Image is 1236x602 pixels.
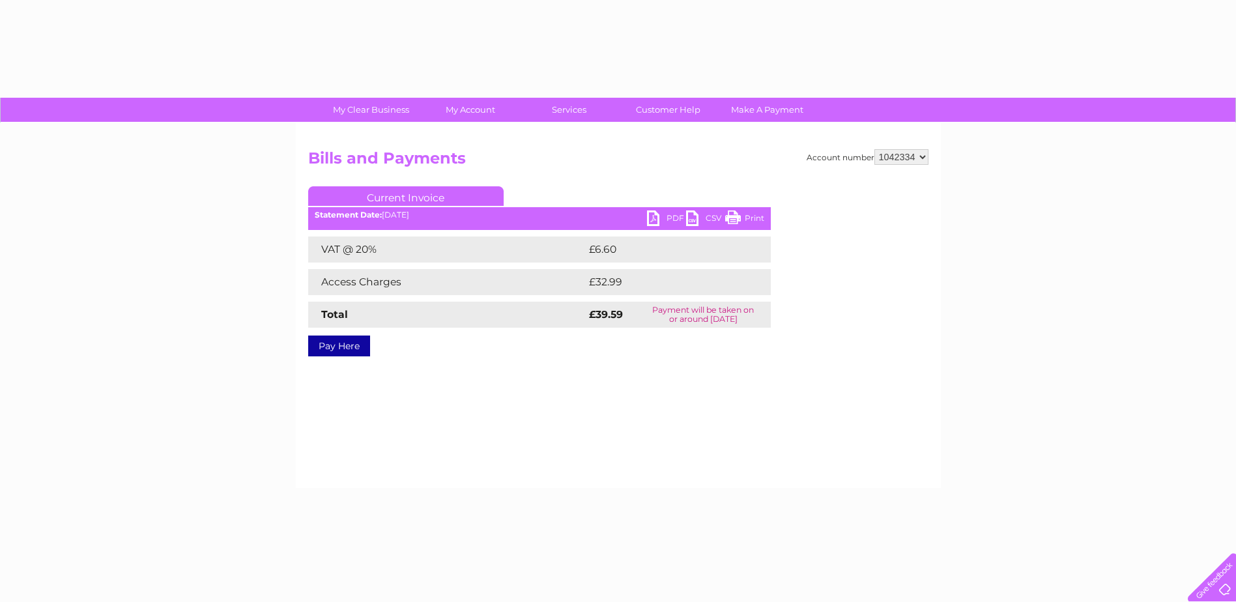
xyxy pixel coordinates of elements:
a: Make A Payment [713,98,821,122]
a: Services [515,98,623,122]
a: CSV [686,210,725,229]
b: Statement Date: [315,210,382,220]
a: Customer Help [614,98,722,122]
td: Payment will be taken on or around [DATE] [636,302,771,328]
a: My Account [416,98,524,122]
strong: £39.59 [589,308,623,321]
h2: Bills and Payments [308,149,928,174]
a: PDF [647,210,686,229]
a: My Clear Business [317,98,425,122]
td: £32.99 [586,269,745,295]
a: Print [725,210,764,229]
td: Access Charges [308,269,586,295]
td: VAT @ 20% [308,236,586,263]
div: [DATE] [308,210,771,220]
a: Pay Here [308,336,370,356]
div: Account number [807,149,928,165]
strong: Total [321,308,348,321]
td: £6.60 [586,236,741,263]
a: Current Invoice [308,186,504,206]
